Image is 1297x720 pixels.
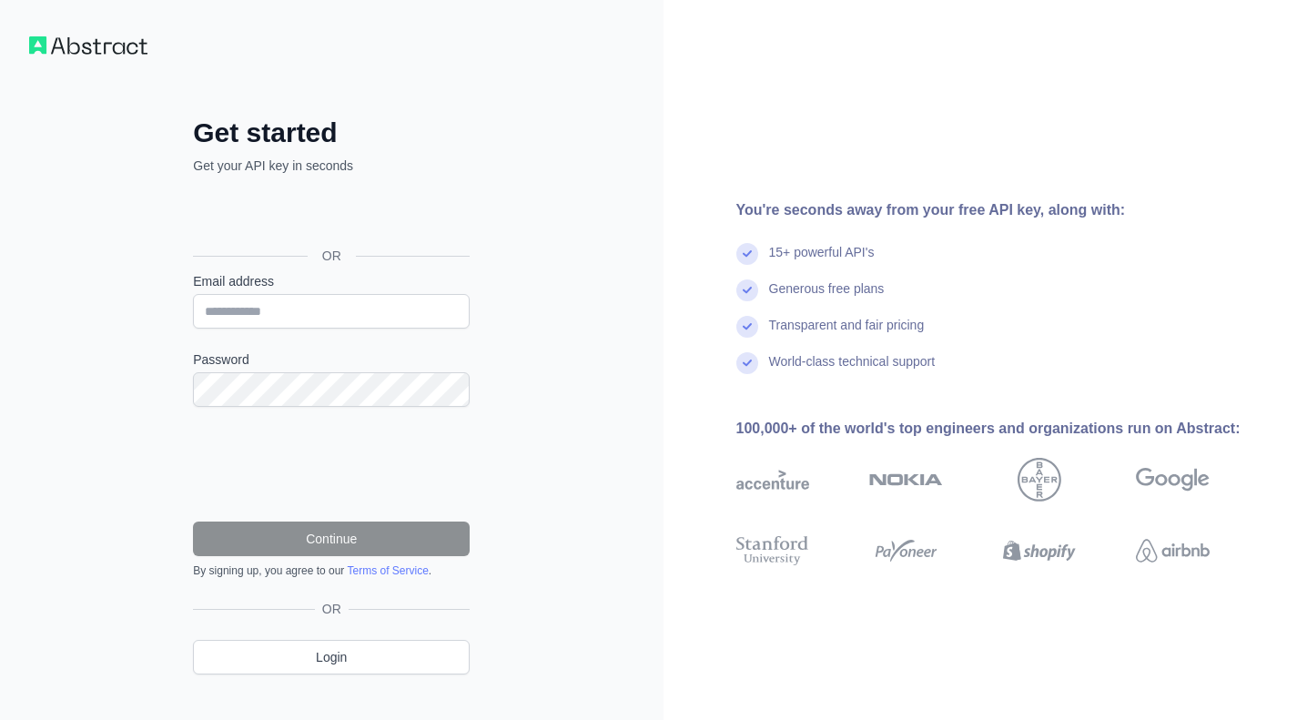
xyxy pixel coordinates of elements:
div: By signing up, you agree to our . [193,563,470,578]
img: check mark [736,243,758,265]
button: Continue [193,522,470,556]
img: accenture [736,458,810,502]
img: payoneer [869,532,943,569]
img: google [1136,458,1210,502]
h2: Get started [193,117,470,149]
img: nokia [869,458,943,502]
p: Get your API key in seconds [193,157,470,175]
img: Workflow [29,36,147,55]
img: check mark [736,279,758,301]
img: check mark [736,352,758,374]
a: Terms of Service [347,564,428,577]
label: Email address [193,272,470,290]
iframe: reCAPTCHA [193,429,470,500]
a: Login [193,640,470,674]
div: World-class technical support [769,352,936,389]
img: stanford university [736,532,810,569]
img: check mark [736,316,758,338]
div: You're seconds away from your free API key, along with: [736,199,1269,221]
div: Transparent and fair pricing [769,316,925,352]
img: shopify [1003,532,1077,569]
div: Generous free plans [769,279,885,316]
iframe: Sign in with Google Button [184,195,475,235]
label: Password [193,350,470,369]
img: airbnb [1136,532,1210,569]
div: 15+ powerful API's [769,243,875,279]
div: 100,000+ of the world's top engineers and organizations run on Abstract: [736,418,1269,440]
span: OR [308,247,356,265]
img: bayer [1018,458,1061,502]
span: OR [315,600,349,618]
